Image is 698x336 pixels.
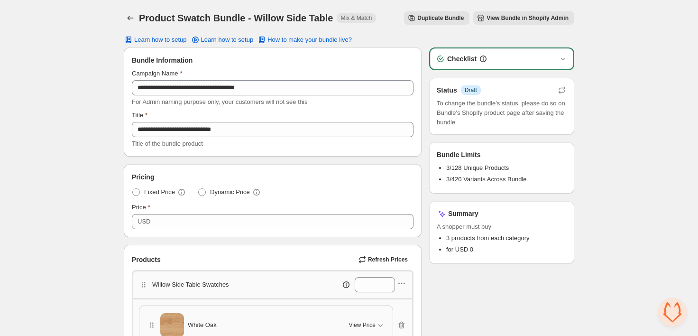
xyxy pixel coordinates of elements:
[437,150,481,159] h3: Bundle Limits
[132,140,203,147] span: Title of the bundle product
[188,320,217,330] span: White Oak
[201,36,254,44] span: Learn how to setup
[340,14,372,22] span: Mix & Match
[132,69,183,78] label: Campaign Name
[138,217,150,226] div: USD
[437,222,567,232] span: A shopper must buy
[446,176,527,183] span: 3/420 Variants Across Bundle
[448,209,478,218] h3: Summary
[658,298,687,327] a: Open chat
[349,321,376,329] span: View Price
[132,111,147,120] label: Title
[134,36,187,44] span: Learn how to setup
[355,253,413,266] button: Refresh Prices
[132,203,150,212] label: Price
[446,245,567,254] li: for USD 0
[139,12,333,24] h1: Product Swatch Bundle - Willow Side Table
[487,14,569,22] span: View Bundle in Shopify Admin
[446,164,509,171] span: 3/128 Unique Products
[368,256,408,263] span: Refresh Prices
[124,11,137,25] button: Back
[132,98,307,105] span: For Admin naming purpose only, your customers will not see this
[437,85,457,95] h3: Status
[446,233,567,243] li: 3 products from each category
[437,99,567,127] span: To change the bundle's status, please do so on Bundle's Shopify product page after saving the bundle
[251,33,358,47] button: How to make your bundle live?
[132,255,161,264] span: Products
[343,317,391,333] button: View Price
[210,187,250,197] span: Dynamic Price
[473,11,574,25] button: View Bundle in Shopify Admin
[132,56,193,65] span: Bundle Information
[118,33,193,47] button: Learn how to setup
[404,11,469,25] button: Duplicate Bundle
[132,172,154,182] span: Pricing
[185,33,259,47] a: Learn how to setup
[417,14,464,22] span: Duplicate Bundle
[447,54,477,64] h3: Checklist
[465,86,477,94] span: Draft
[144,187,175,197] span: Fixed Price
[152,280,229,289] p: Willow Side Table Swatches
[267,36,352,44] span: How to make your bundle live?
